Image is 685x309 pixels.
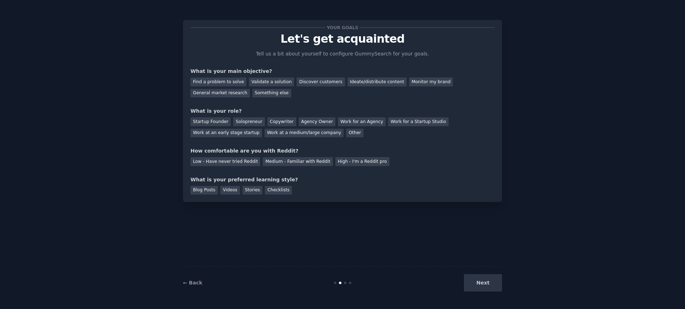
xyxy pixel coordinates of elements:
[190,68,495,75] div: What is your main objective?
[190,78,246,86] div: Find a problem to solve
[347,78,407,86] div: Ideate/distribute content
[267,117,296,126] div: Copywriter
[249,78,294,86] div: Validate a solution
[335,157,389,166] div: High - I'm a Reddit pro
[190,147,495,155] div: How comfortable are you with Reddit?
[190,186,218,195] div: Blog Posts
[265,129,344,138] div: Work at a medium/large company
[190,176,495,183] div: What is your preferred learning style?
[297,78,345,86] div: Discover customers
[190,117,231,126] div: Startup Founder
[220,186,240,195] div: Videos
[299,117,335,126] div: Agency Owner
[190,33,495,45] p: Let's get acquainted
[190,157,260,166] div: Low - Have never tried Reddit
[190,107,495,115] div: What is your role?
[190,89,250,98] div: General market research
[265,186,292,195] div: Checklists
[253,50,432,58] p: Tell us a bit about yourself to configure GummySearch for your goals.
[325,24,360,31] span: Your goals
[190,129,262,138] div: Work at an early stage startup
[346,129,364,138] div: Other
[252,89,291,98] div: Something else
[338,117,386,126] div: Work for an Agency
[233,117,265,126] div: Solopreneur
[409,78,453,86] div: Monitor my brand
[183,280,202,286] a: ← Back
[388,117,448,126] div: Work for a Startup Studio
[242,186,262,195] div: Stories
[263,157,333,166] div: Medium - Familiar with Reddit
